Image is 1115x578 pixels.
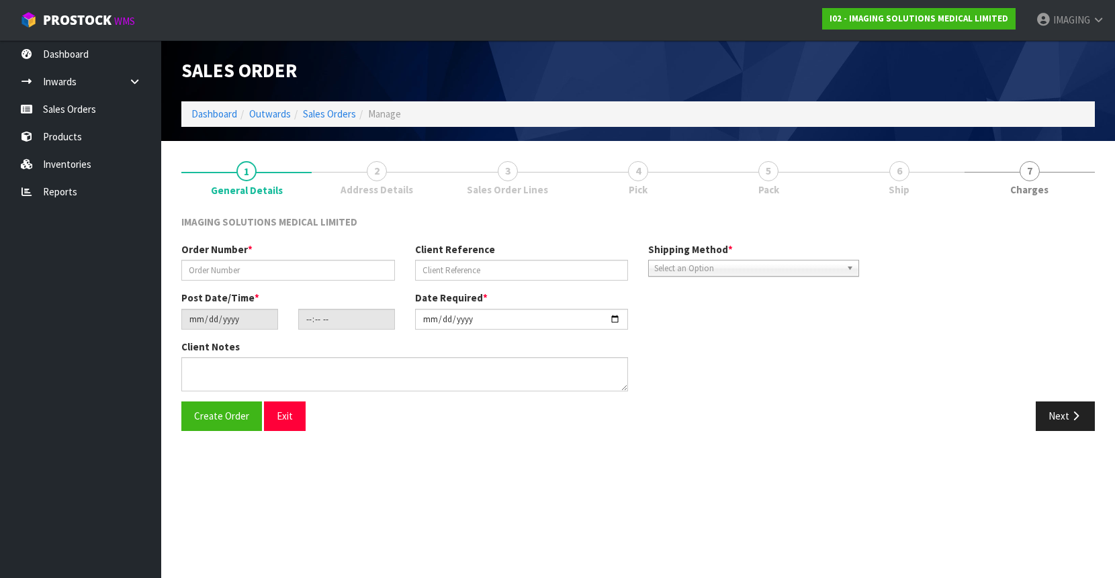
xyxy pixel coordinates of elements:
label: Date Required [415,291,488,305]
span: 7 [1020,161,1040,181]
span: General Details [181,205,1095,441]
button: Next [1036,401,1095,430]
span: General Details [211,183,283,197]
a: Outwards [249,107,291,120]
span: Address Details [341,183,413,197]
label: Client Notes [181,340,240,354]
input: Order Number [181,260,395,281]
span: Manage [368,107,401,120]
span: 5 [758,161,778,181]
label: Order Number [181,242,253,256]
span: 2 [367,161,387,181]
span: 3 [498,161,518,181]
span: Create Order [194,410,249,422]
label: Post Date/Time [181,291,259,305]
label: Client Reference [415,242,495,256]
span: IMAGING [1053,13,1090,26]
label: Shipping Method [648,242,733,256]
a: Sales Orders [303,107,356,120]
span: Sales Order Lines [467,183,548,197]
button: Exit [264,401,306,430]
span: Charges [1010,183,1049,197]
button: Create Order [181,401,262,430]
span: Pick [629,183,648,197]
span: ProStock [43,11,111,29]
span: 1 [236,161,257,181]
span: Select an Option [654,260,841,277]
span: 6 [889,161,909,181]
span: Ship [889,183,909,197]
span: Sales Order [181,58,297,83]
span: IMAGING SOLUTIONS MEDICAL LIMITED [181,215,357,228]
input: Client Reference [415,260,629,281]
a: Dashboard [191,107,237,120]
span: Pack [758,183,779,197]
strong: I02 - IMAGING SOLUTIONS MEDICAL LIMITED [830,13,1008,24]
img: cube-alt.png [20,11,37,28]
small: WMS [114,15,135,28]
span: 4 [628,161,648,181]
